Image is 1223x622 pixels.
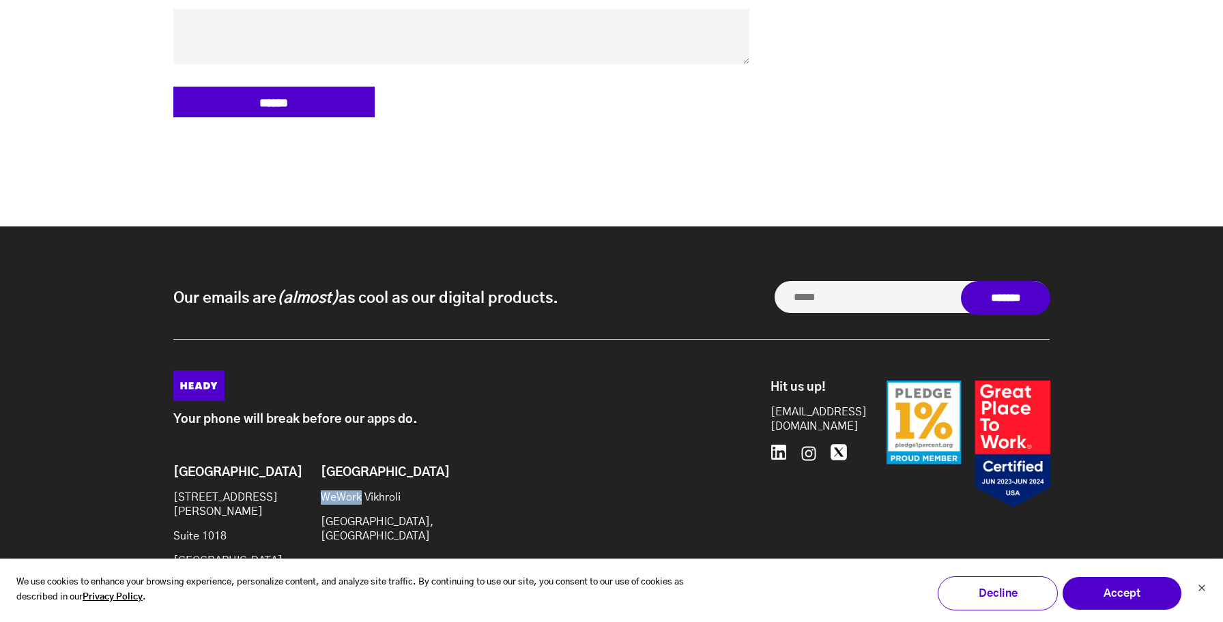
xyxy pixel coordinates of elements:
button: Dismiss cookie banner [1198,582,1206,597]
i: (almost) [276,291,339,306]
img: Badges-24 [887,381,1050,508]
p: Your phone will break before our apps do. [173,413,709,427]
p: WeWork Vikhroli [321,490,431,505]
p: We use cookies to enhance your browsing experience, personalize content, and analyze site traffic... [16,575,717,606]
a: Privacy Policy [83,590,143,606]
h6: [GEOGRAPHIC_DATA] [173,466,284,481]
p: Our emails are as cool as our digital products. [173,288,558,308]
img: Heady_Logo_Web-01 (1) [173,370,225,401]
button: Accept [1062,576,1182,610]
p: Suite 1018 [173,529,284,544]
h6: [GEOGRAPHIC_DATA] [321,466,431,481]
button: Decline [938,576,1058,610]
h6: Hit us up! [771,381,852,396]
p: [GEOGRAPHIC_DATA], [GEOGRAPHIC_DATA] [321,515,431,544]
p: [GEOGRAPHIC_DATA] [173,554,284,568]
p: [STREET_ADDRESS][PERSON_NAME] [173,490,284,519]
a: [EMAIL_ADDRESS][DOMAIN_NAME] [771,405,852,434]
